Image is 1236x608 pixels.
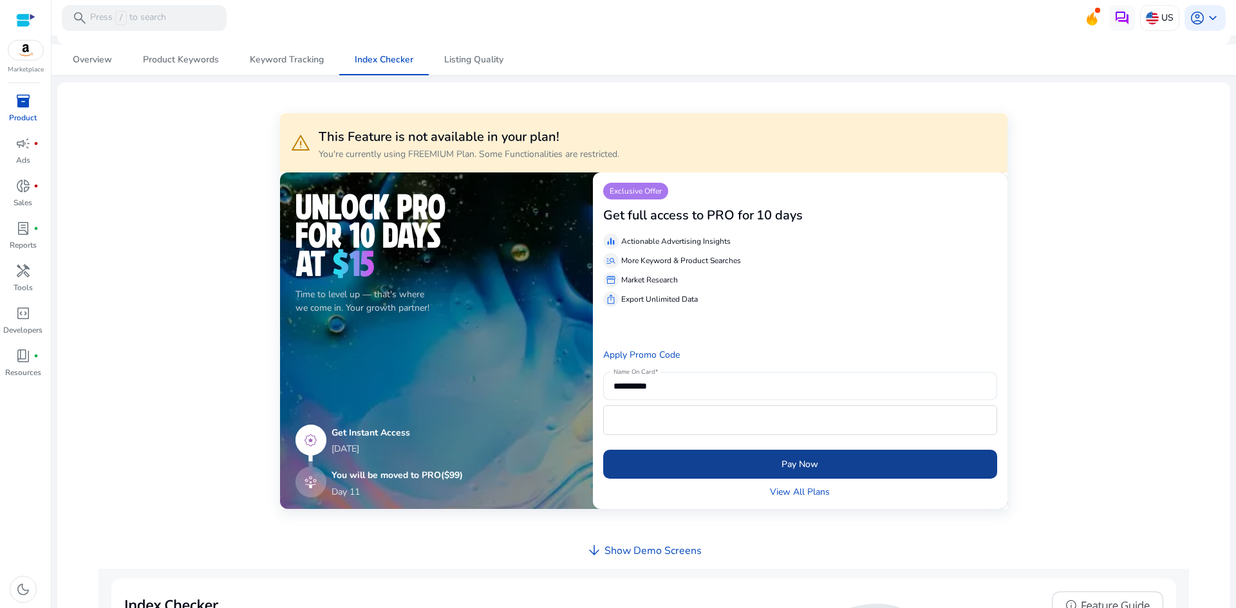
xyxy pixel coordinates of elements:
h5: You will be moved to PRO [332,470,463,481]
p: Developers [3,324,42,336]
span: search [72,10,88,26]
span: arrow_downward [586,542,602,558]
span: lab_profile [15,221,31,236]
p: Export Unlimited Data [621,293,698,305]
span: Listing Quality [444,55,503,64]
span: inventory_2 [15,93,31,109]
span: code_blocks [15,306,31,321]
span: warning [290,133,311,153]
span: equalizer [606,236,616,246]
span: campaign [15,136,31,151]
p: Day 11 [332,485,360,499]
span: fiber_manual_record [33,226,39,231]
h3: 10 days [756,208,803,223]
p: Resources [5,367,41,378]
span: fiber_manual_record [33,353,39,358]
span: account_circle [1190,10,1205,26]
img: amazon.svg [8,41,43,60]
span: book_4 [15,348,31,364]
p: More Keyword & Product Searches [621,255,741,266]
span: Pay Now [782,457,818,471]
p: [DATE] [332,442,463,456]
span: handyman [15,263,31,279]
h3: Get full access to PRO for [603,208,754,223]
p: Product [9,112,37,124]
p: Press to search [90,11,166,25]
p: Market Research [621,274,678,286]
span: keyboard_arrow_down [1205,10,1221,26]
p: You're currently using FREEMIUM Plan. Some Functionalities are restricted. [319,147,619,161]
span: Product Keywords [143,55,219,64]
img: us.svg [1146,12,1159,24]
span: storefront [606,275,616,285]
span: Overview [73,55,112,64]
a: View All Plans [770,485,830,499]
p: Reports [10,239,37,251]
span: manage_search [606,255,616,266]
span: Index Checker [355,55,413,64]
p: Time to level up — that's where we come in. Your growth partner! [295,288,577,315]
span: ios_share [606,294,616,304]
span: fiber_manual_record [33,141,39,146]
p: Actionable Advertising Insights [621,235,731,247]
h4: Show Demo Screens [604,545,702,557]
p: Ads [16,154,30,166]
button: Pay Now [603,450,997,479]
span: fiber_manual_record [33,183,39,189]
mat-label: Name On Card [613,368,655,377]
h3: This Feature is not available in your plan! [319,129,619,145]
span: dark_mode [15,582,31,597]
span: Keyword Tracking [250,55,324,64]
p: Tools [14,282,33,293]
h5: Get Instant Access [332,428,463,439]
span: donut_small [15,178,31,194]
span: / [115,11,127,25]
p: Marketplace [8,65,44,75]
p: Sales [14,197,32,208]
p: Exclusive Offer [603,183,668,199]
p: US [1161,6,1174,29]
span: ($99) [441,469,463,481]
a: Apply Promo Code [603,349,680,361]
iframe: Secure card payment input frame [610,407,990,433]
